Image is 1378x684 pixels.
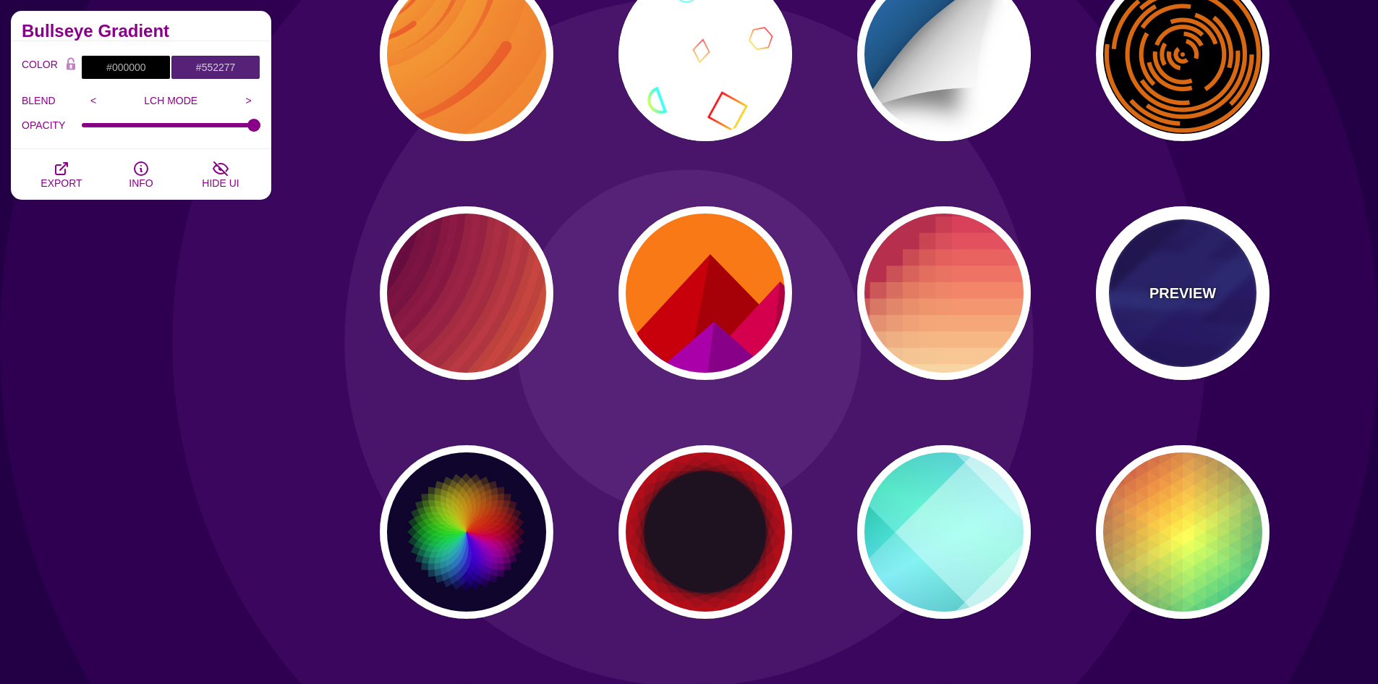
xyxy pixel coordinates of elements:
button: warm and colorful pyramid background [618,206,792,380]
p: PREVIEW [1149,282,1216,304]
button: orange-purple gradient layered-background curves [380,206,553,380]
button: INFO [101,149,181,200]
button: teal overlapping diamond sections gradient background [857,445,1031,619]
span: HIDE UI [202,177,239,189]
p: LCH MODE [106,95,237,106]
button: red-to-yellow gradient large pixel grid [857,206,1031,380]
button: Color Lock [60,55,82,75]
button: HIDE UI [181,149,260,200]
h2: Bullseye Gradient [22,25,260,37]
span: INFO [129,177,153,189]
button: dark background circle made from rotated overlapping red squares [618,445,792,619]
button: rainbow triangle effect [1096,445,1269,619]
label: BLEND [22,91,82,110]
button: PREVIEWblue abstract angled geometric background [1096,206,1269,380]
label: COLOR [22,55,60,80]
input: > [237,90,260,111]
span: EXPORT [41,177,82,189]
button: colorful geometric wheel [380,445,553,619]
label: OPACITY [22,116,82,135]
button: EXPORT [22,149,101,200]
input: < [82,90,106,111]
